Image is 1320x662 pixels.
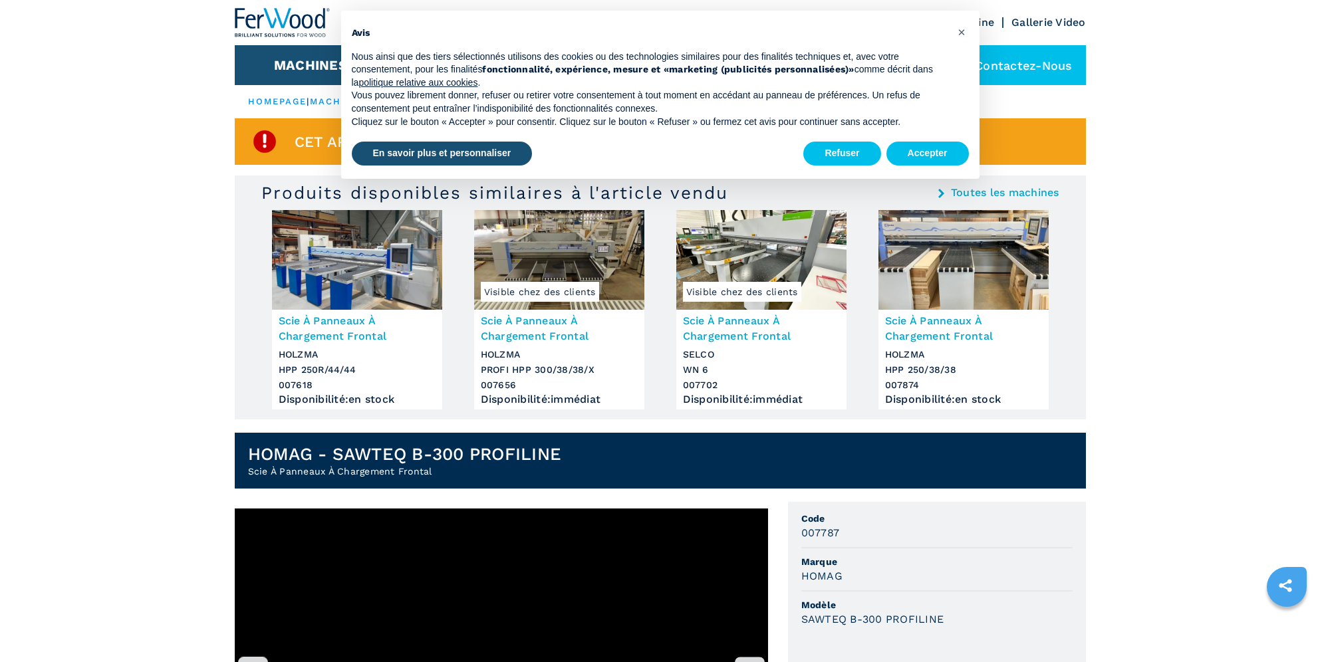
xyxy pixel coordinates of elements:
[352,142,533,165] button: En savoir plus et personnaliser
[801,568,843,584] h3: HOMAG
[482,64,854,74] strong: fonctionnalité, expérience, mesure et «marketing (publicités personnalisées)»
[279,347,436,393] h3: HOLZMA HPP 250R/44/44 007618
[801,555,1073,568] span: Marque
[272,210,442,310] img: Scie À Panneaux À Chargement Frontal HOLZMA HPP 250R/44/44
[878,210,1049,310] img: Scie À Panneaux À Chargement Frontal HOLZMA HPP 250/38/38
[958,24,966,40] span: ×
[358,77,477,88] a: politique relative aux cookies
[1011,16,1086,29] a: Gallerie Video
[885,347,1042,393] h3: HOLZMA HPP 250/38/38 007874
[352,116,948,129] p: Cliquez sur le bouton « Accepter » pour consentir. Cliquez sur le bouton « Refuser » ou fermez ce...
[886,142,969,165] button: Accepter
[885,396,1042,403] div: Disponibilité : en stock
[801,512,1073,525] span: Code
[942,45,1086,85] div: Contactez-nous
[481,396,638,403] div: Disponibilité : immédiat
[235,8,330,37] img: Ferwood
[683,347,840,393] h3: SELCO WN 6 007702
[352,27,948,40] h2: Avis
[474,210,644,310] img: Scie À Panneaux À Chargement Frontal HOLZMA PROFI HPP 300/38/38/X
[352,51,948,90] p: Nous ainsi que des tiers sélectionnés utilisons des cookies ou des technologies similaires pour d...
[683,396,840,403] div: Disponibilité : immédiat
[248,443,562,465] h1: HOMAG - SAWTEQ B-300 PROFILINE
[1269,569,1302,602] a: sharethis
[683,313,840,344] h3: Scie À Panneaux À Chargement Frontal
[279,396,436,403] div: Disponibilité : en stock
[481,282,599,302] span: Visible chez des clients
[878,210,1049,409] a: Scie À Panneaux À Chargement Frontal HOLZMA HPP 250/38/38Scie À Panneaux À Chargement FrontalHOLZ...
[352,89,948,115] p: Vous pouvez librement donner, refuser ou retirer votre consentement à tout moment en accédant au ...
[801,598,1073,611] span: Modèle
[310,96,367,106] a: machines
[676,210,847,310] img: Scie À Panneaux À Chargement Frontal SELCO WN 6
[951,187,1059,198] a: Toutes les machines
[295,134,521,150] span: Cet article est déjà vendu
[801,525,840,540] h3: 007787
[1263,602,1310,652] iframe: Chat
[248,96,307,106] a: HOMEPAGE
[261,182,728,203] h3: Produits disponibles similaires à l'article vendu
[272,210,442,409] a: Scie À Panneaux À Chargement Frontal HOLZMA HPP 250R/44/44Scie À Panneaux À Chargement FrontalHOL...
[251,128,278,155] img: SoldProduct
[803,142,880,165] button: Refuser
[274,57,347,73] button: Machines
[683,282,801,302] span: Visible chez des clients
[952,21,973,43] button: Fermer cet avis
[248,465,562,478] h2: Scie À Panneaux À Chargement Frontal
[481,347,638,393] h3: HOLZMA PROFI HPP 300/38/38/X 007656
[481,313,638,344] h3: Scie À Panneaux À Chargement Frontal
[279,313,436,344] h3: Scie À Panneaux À Chargement Frontal
[801,611,944,627] h3: SAWTEQ B-300 PROFILINE
[474,210,644,409] a: Scie À Panneaux À Chargement Frontal HOLZMA PROFI HPP 300/38/38/XVisible chez des clientsScie À P...
[676,210,847,409] a: Scie À Panneaux À Chargement Frontal SELCO WN 6Visible chez des clientsScie À Panneaux À Chargeme...
[885,313,1042,344] h3: Scie À Panneaux À Chargement Frontal
[307,96,309,106] span: |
